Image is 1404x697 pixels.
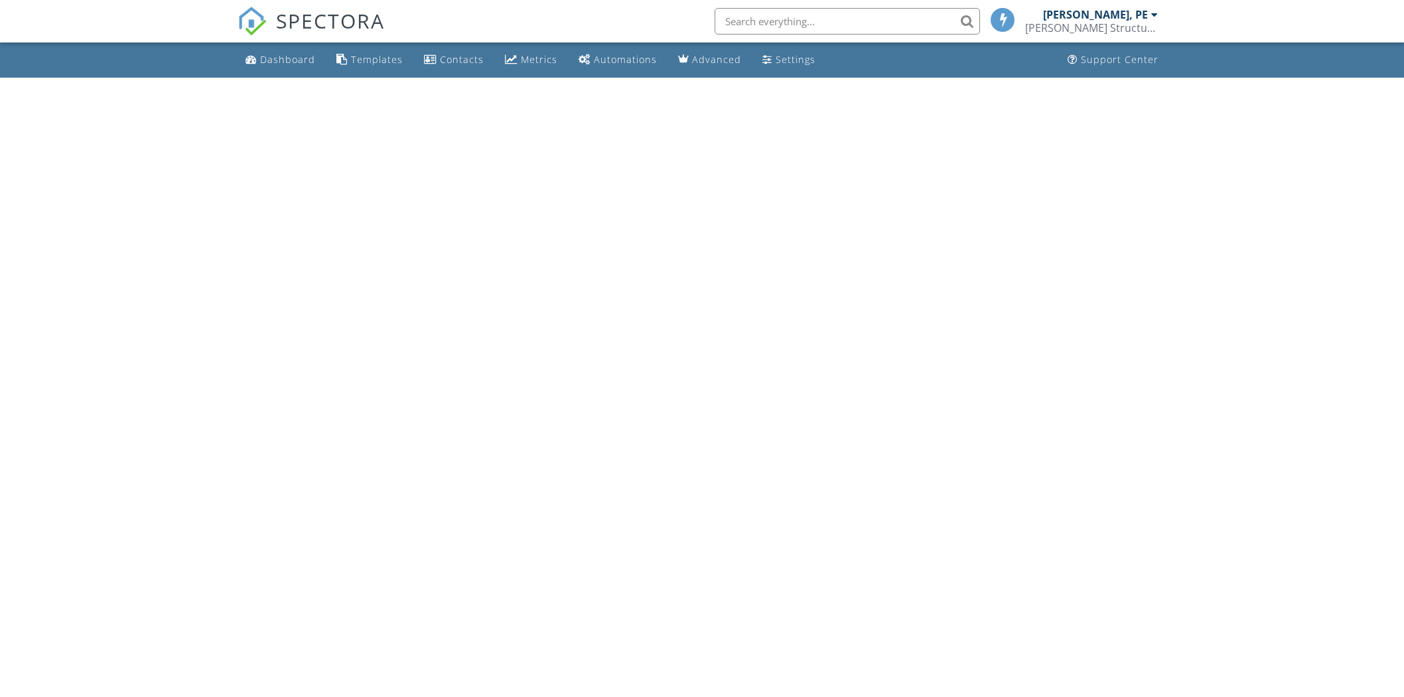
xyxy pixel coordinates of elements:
[1081,53,1158,66] div: Support Center
[238,18,385,46] a: SPECTORA
[573,48,662,72] a: Automations (Basic)
[440,53,484,66] div: Contacts
[276,7,385,35] span: SPECTORA
[692,53,741,66] div: Advanced
[521,53,557,66] div: Metrics
[1025,21,1158,35] div: McClish Structural Consulting
[594,53,657,66] div: Automations
[419,48,489,72] a: Contacts
[260,53,315,66] div: Dashboard
[1062,48,1164,72] a: Support Center
[240,48,320,72] a: Dashboard
[351,53,403,66] div: Templates
[1043,8,1148,21] div: [PERSON_NAME], PE
[776,53,815,66] div: Settings
[673,48,746,72] a: Advanced
[500,48,563,72] a: Metrics
[331,48,408,72] a: Templates
[757,48,821,72] a: Settings
[238,7,267,36] img: The Best Home Inspection Software - Spectora
[715,8,980,35] input: Search everything...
